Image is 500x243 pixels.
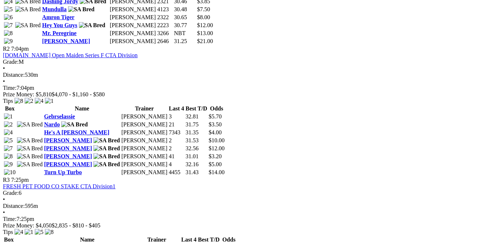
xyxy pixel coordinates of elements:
[168,137,184,144] td: 2
[3,85,497,91] div: 7:04pm
[174,22,196,29] td: 30.77
[121,169,168,176] td: [PERSON_NAME]
[11,177,29,183] span: 7:25pm
[4,145,13,152] img: 7
[44,161,92,167] a: [PERSON_NAME]
[3,229,13,235] span: Tips
[3,216,497,222] div: 7:25pm
[209,145,224,151] span: $12.00
[185,153,208,160] td: 31.01
[157,30,173,37] td: 3266
[4,129,13,136] img: 4
[4,113,13,120] img: 1
[197,6,210,12] span: $7.50
[185,145,208,152] td: 32.56
[208,105,225,112] th: Odds
[209,129,222,135] span: $4.00
[45,98,54,104] img: 1
[4,6,13,13] img: 5
[42,22,77,28] a: Hey You Guys
[109,22,156,29] td: [PERSON_NAME]
[185,129,208,136] td: 31.35
[3,190,19,196] span: Grade:
[121,145,168,152] td: [PERSON_NAME]
[35,98,43,104] img: 4
[3,52,138,58] a: [DOMAIN_NAME] Open Maiden Series F CTA Division
[109,6,156,13] td: [PERSON_NAME]
[3,46,10,52] span: R2
[3,203,25,209] span: Distance:
[4,161,13,168] img: 9
[185,113,208,120] td: 32.81
[121,153,168,160] td: [PERSON_NAME]
[11,46,29,52] span: 7:04pm
[157,22,173,29] td: 2223
[168,105,184,112] th: Last 4
[42,6,67,12] a: Mundulla
[42,30,76,36] a: Mr. Peregrine
[3,222,497,229] div: Prize Money: $4,050
[168,145,184,152] td: 2
[185,137,208,144] td: 31.53
[93,161,120,168] img: SA Bred
[4,38,13,45] img: 9
[209,153,222,159] span: $3.20
[4,22,13,29] img: 7
[4,153,13,160] img: 8
[35,229,43,235] img: 5
[3,85,17,91] span: Time:
[52,222,101,229] span: $2,835 - $810 - $405
[185,169,208,176] td: 31.43
[93,137,120,144] img: SA Bred
[3,59,19,65] span: Grade:
[3,59,497,65] div: M
[121,137,168,144] td: [PERSON_NAME]
[15,6,41,13] img: SA Bred
[44,137,92,143] a: [PERSON_NAME]
[121,121,168,128] td: [PERSON_NAME]
[209,121,222,127] span: $3.50
[168,161,184,168] td: 4
[157,38,173,45] td: 2646
[3,78,5,84] span: •
[25,229,33,235] img: 1
[168,113,184,120] td: 3
[5,105,15,112] span: Box
[44,121,60,127] a: Nardo
[209,113,222,120] span: $5.70
[93,145,120,152] img: SA Bred
[42,38,90,44] a: [PERSON_NAME]
[209,137,224,143] span: $10.00
[121,113,168,120] td: [PERSON_NAME]
[44,145,92,151] a: [PERSON_NAME]
[109,30,156,37] td: [PERSON_NAME]
[44,169,82,175] a: Turn Up Turbo
[3,65,5,71] span: •
[14,229,23,235] img: 4
[17,137,43,144] img: SA Bred
[3,98,13,104] span: Tips
[121,161,168,168] td: [PERSON_NAME]
[44,113,75,120] a: Gebrselassie
[4,137,13,144] img: 5
[3,72,497,78] div: 530m
[93,153,120,160] img: SA Bred
[17,145,43,152] img: SA Bred
[109,38,156,45] td: [PERSON_NAME]
[109,14,156,21] td: [PERSON_NAME]
[174,38,196,45] td: 31.25
[168,121,184,128] td: 21
[168,129,184,136] td: 7343
[3,196,5,202] span: •
[42,14,74,20] a: Amron Tiger
[197,14,210,20] span: $8.00
[17,161,43,168] img: SA Bred
[44,105,121,112] th: Name
[174,14,196,21] td: 30.65
[3,190,497,196] div: 6
[3,183,115,189] a: FRESH PET FOOD CO STAKE CTA Division1
[185,105,208,112] th: Best T/D
[121,105,168,112] th: Trainer
[121,129,168,136] td: [PERSON_NAME]
[174,6,196,13] td: 30.48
